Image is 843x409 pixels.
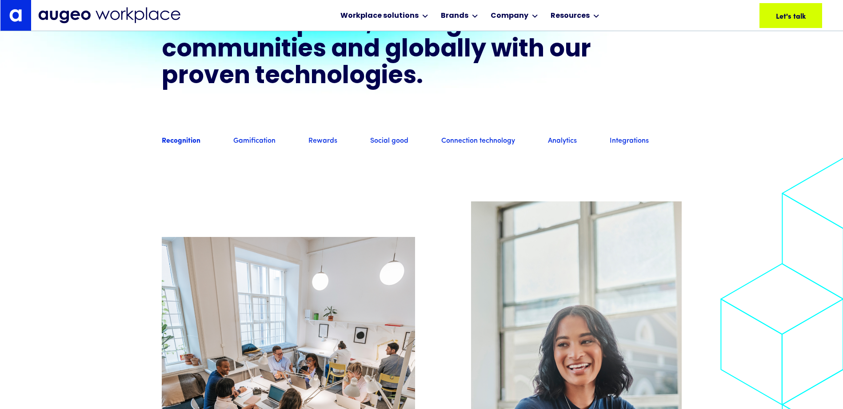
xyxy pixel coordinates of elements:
div: Company [491,11,528,21]
div: Workplace solutions [340,11,419,21]
a: Gamification [233,136,276,146]
a: Recognition [162,136,200,146]
a: Analytics [548,136,577,146]
a: Connection technology [441,136,515,146]
a: Let's talk [759,3,822,28]
a: Rewards [308,136,337,146]
div: Resources [551,11,590,21]
img: Augeo's "a" monogram decorative logo in white. [9,9,22,21]
a: Integrations [610,136,649,146]
img: Augeo Workplace business unit full logo in mignight blue. [38,7,180,24]
a: Social good [370,136,408,146]
div: Brands [441,11,468,21]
